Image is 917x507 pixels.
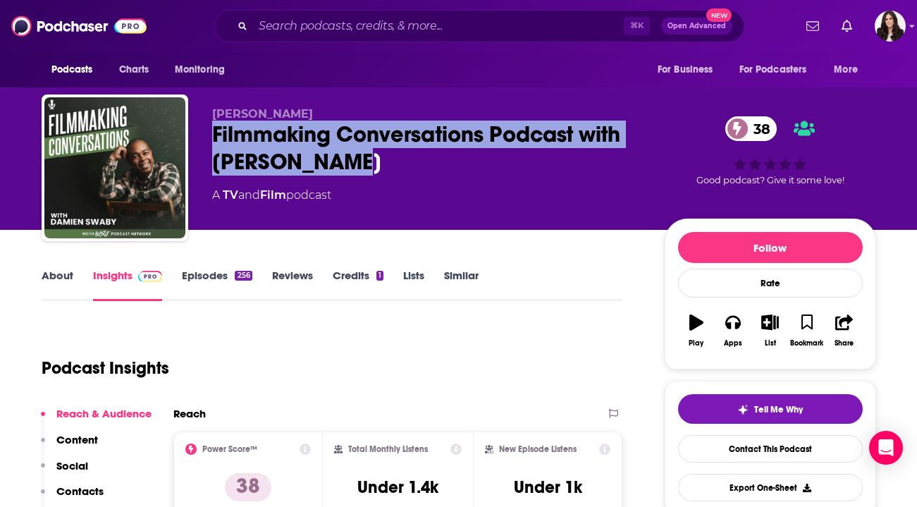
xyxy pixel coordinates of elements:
input: Search podcasts, credits, & more... [253,15,624,37]
h2: Reach [173,407,206,420]
a: 38 [725,116,777,141]
a: Reviews [272,269,313,301]
button: open menu [730,56,827,83]
img: Podchaser Pro [138,271,163,282]
button: Show profile menu [875,11,906,42]
div: Play [689,339,703,348]
h1: Podcast Insights [42,358,169,379]
h2: Power Score™ [202,444,257,454]
p: 38 [225,473,271,501]
span: Open Advanced [667,23,726,30]
div: Rate [678,269,863,298]
h3: Under 1k [514,477,582,498]
a: TV [223,188,238,202]
button: Open AdvancedNew [661,18,732,35]
button: open menu [165,56,243,83]
p: Contacts [56,484,104,498]
button: tell me why sparkleTell Me Why [678,394,863,424]
a: InsightsPodchaser Pro [93,269,163,301]
button: Reach & Audience [41,407,152,433]
button: Export One-Sheet [678,474,863,501]
div: Apps [724,339,742,348]
div: Open Intercom Messenger [869,431,903,465]
a: Lists [403,269,424,301]
h2: New Episode Listens [499,444,577,454]
div: 256 [235,271,252,281]
button: Social [41,459,88,485]
button: Share [825,305,862,356]
span: ⌘ K [624,17,650,35]
span: Monitoring [175,60,225,80]
button: Content [41,433,98,459]
span: Tell Me Why [754,404,803,415]
div: Search podcasts, credits, & more... [214,10,744,42]
div: 38Good podcast? Give it some love! [665,107,876,195]
span: For Business [658,60,713,80]
a: Contact This Podcast [678,435,863,463]
div: A podcast [212,187,331,204]
span: New [706,8,732,22]
span: Charts [119,60,149,80]
span: 38 [739,116,777,141]
a: Show notifications dropdown [801,14,825,38]
div: List [765,339,776,348]
span: Podcasts [51,60,93,80]
a: Similar [444,269,479,301]
img: Podchaser - Follow, Share and Rate Podcasts [11,13,147,39]
span: More [834,60,858,80]
img: User Profile [875,11,906,42]
a: Show notifications dropdown [836,14,858,38]
span: Logged in as RebeccaShapiro [875,11,906,42]
p: Social [56,459,88,472]
p: Content [56,433,98,446]
button: open menu [824,56,875,83]
p: Reach & Audience [56,407,152,420]
span: Good podcast? Give it some love! [696,175,844,185]
span: [PERSON_NAME] [212,107,313,121]
h2: Total Monthly Listens [348,444,428,454]
a: Charts [110,56,158,83]
h3: Under 1.4k [357,477,438,498]
a: Credits1 [333,269,383,301]
a: Film [260,188,286,202]
button: Play [678,305,715,356]
button: open menu [648,56,731,83]
img: Filmmaking Conversations Podcast with Damien Swaby [44,97,185,238]
button: Apps [715,305,751,356]
button: List [751,305,788,356]
a: About [42,269,73,301]
button: Follow [678,232,863,263]
div: 1 [376,271,383,281]
span: and [238,188,260,202]
div: Share [835,339,854,348]
div: Bookmark [790,339,823,348]
img: tell me why sparkle [737,404,749,415]
a: Episodes256 [182,269,252,301]
button: open menu [42,56,111,83]
button: Bookmark [789,305,825,356]
span: For Podcasters [739,60,807,80]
